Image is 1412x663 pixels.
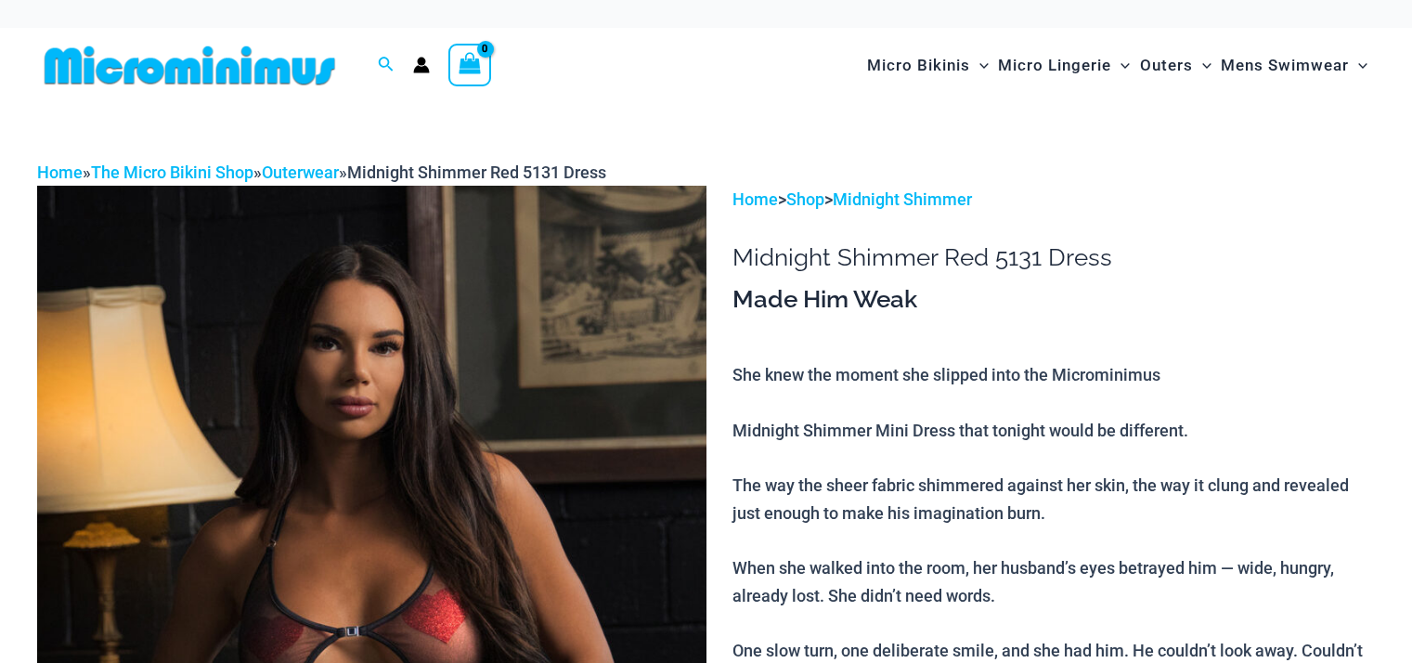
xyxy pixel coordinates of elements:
a: The Micro Bikini Shop [91,162,253,182]
a: Shop [786,189,824,209]
span: Mens Swimwear [1221,42,1349,89]
a: Home [732,189,778,209]
span: » » » [37,162,606,182]
a: Home [37,162,83,182]
a: Midnight Shimmer [833,189,972,209]
a: Outerwear [262,162,339,182]
a: Micro LingerieMenu ToggleMenu Toggle [993,37,1134,94]
span: Micro Bikinis [867,42,970,89]
a: OutersMenu ToggleMenu Toggle [1135,37,1216,94]
a: Account icon link [413,57,430,73]
h3: Made Him Weak [732,284,1375,316]
a: View Shopping Cart, empty [448,44,491,86]
a: Mens SwimwearMenu ToggleMenu Toggle [1216,37,1372,94]
span: Micro Lingerie [998,42,1111,89]
span: Menu Toggle [1193,42,1211,89]
h1: Midnight Shimmer Red 5131 Dress [732,243,1375,272]
span: Midnight Shimmer Red 5131 Dress [347,162,606,182]
a: Micro BikinisMenu ToggleMenu Toggle [862,37,993,94]
span: Menu Toggle [1349,42,1367,89]
span: Outers [1140,42,1193,89]
p: > > [732,186,1375,214]
span: Menu Toggle [1111,42,1130,89]
nav: Site Navigation [860,34,1375,97]
a: Search icon link [378,54,395,77]
span: Menu Toggle [970,42,989,89]
img: MM SHOP LOGO FLAT [37,45,343,86]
